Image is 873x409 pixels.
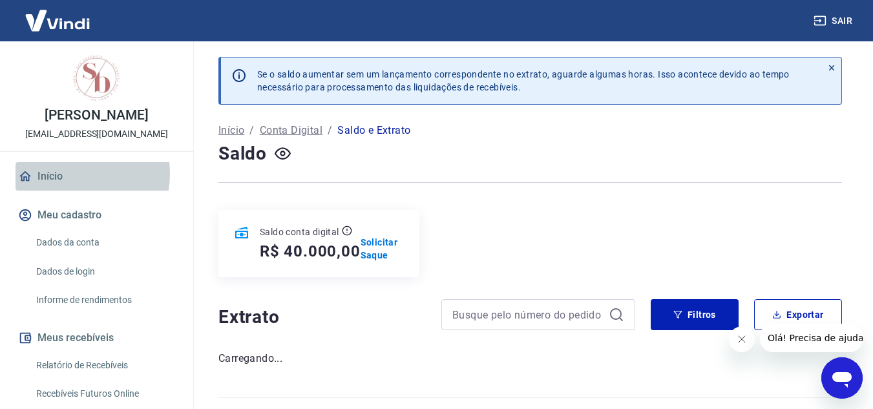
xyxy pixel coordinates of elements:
p: / [249,123,254,138]
a: Início [218,123,244,138]
iframe: Mensagem da empresa [760,324,863,352]
img: da6affc6-e9e8-4882-94b9-39dc5199d7ef.jpeg [71,52,123,103]
a: Solicitar Saque [361,236,404,262]
a: Início [16,162,178,191]
iframe: Fechar mensagem [729,326,755,352]
p: / [328,123,332,138]
h4: Saldo [218,141,267,167]
img: Vindi [16,1,100,40]
p: [PERSON_NAME] [45,109,148,122]
input: Busque pelo número do pedido [452,305,604,324]
p: Se o saldo aumentar sem um lançamento correspondente no extrato, aguarde algumas horas. Isso acon... [257,68,790,94]
button: Meu cadastro [16,201,178,229]
button: Sair [811,9,857,33]
a: Conta Digital [260,123,322,138]
a: Dados de login [31,258,178,285]
button: Exportar [754,299,842,330]
span: Olá! Precisa de ajuda? [8,9,109,19]
a: Relatório de Recebíveis [31,352,178,379]
p: Carregando... [218,351,842,366]
h4: Extrato [218,304,426,330]
iframe: Botão para abrir a janela de mensagens [821,357,863,399]
a: Informe de rendimentos [31,287,178,313]
a: Recebíveis Futuros Online [31,381,178,407]
p: [EMAIL_ADDRESS][DOMAIN_NAME] [25,127,168,141]
p: Saldo e Extrato [337,123,410,138]
h5: R$ 40.000,00 [260,241,361,262]
button: Filtros [651,299,739,330]
button: Meus recebíveis [16,324,178,352]
a: Dados da conta [31,229,178,256]
p: Saldo conta digital [260,225,339,238]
